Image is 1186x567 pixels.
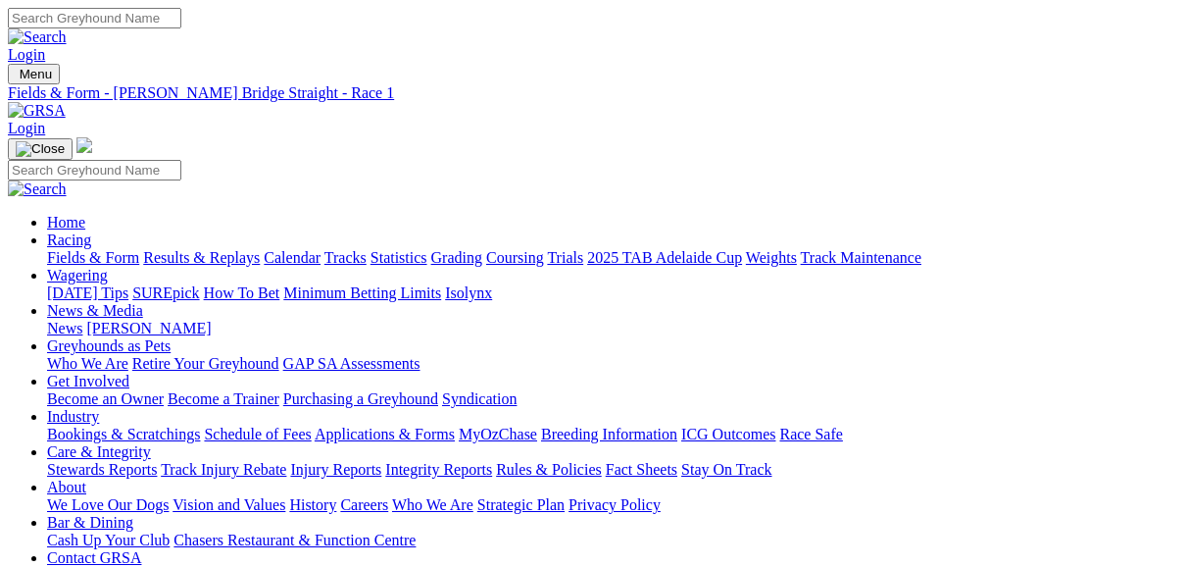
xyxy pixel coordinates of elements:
[8,64,60,84] button: Toggle navigation
[371,249,427,266] a: Statistics
[8,180,67,198] img: Search
[132,284,199,301] a: SUREpick
[16,141,65,157] img: Close
[47,390,1178,408] div: Get Involved
[47,249,1178,267] div: Racing
[47,355,1178,373] div: Greyhounds as Pets
[47,532,170,548] a: Cash Up Your Club
[47,284,1178,302] div: Wagering
[283,355,420,372] a: GAP SA Assessments
[86,320,211,336] a: [PERSON_NAME]
[47,461,157,478] a: Stewards Reports
[47,479,86,495] a: About
[76,137,92,153] img: logo-grsa-white.png
[587,249,742,266] a: 2025 TAB Adelaide Cup
[47,320,1178,337] div: News & Media
[8,28,67,46] img: Search
[496,461,602,478] a: Rules & Policies
[173,532,416,548] a: Chasers Restaurant & Function Centre
[47,426,1178,443] div: Industry
[315,426,455,442] a: Applications & Forms
[290,461,381,478] a: Injury Reports
[204,426,311,442] a: Schedule of Fees
[283,390,438,407] a: Purchasing a Greyhound
[47,214,85,231] a: Home
[47,408,99,425] a: Industry
[47,496,169,513] a: We Love Our Dogs
[47,532,1178,549] div: Bar & Dining
[477,496,565,513] a: Strategic Plan
[47,302,143,319] a: News & Media
[264,249,321,266] a: Calendar
[459,426,537,442] a: MyOzChase
[47,373,129,389] a: Get Involved
[173,496,285,513] a: Vision and Values
[47,443,151,460] a: Care & Integrity
[8,160,181,180] input: Search
[779,426,842,442] a: Race Safe
[681,426,775,442] a: ICG Outcomes
[132,355,279,372] a: Retire Your Greyhound
[8,102,66,120] img: GRSA
[47,496,1178,514] div: About
[606,461,677,478] a: Fact Sheets
[8,46,45,63] a: Login
[20,67,52,81] span: Menu
[47,284,128,301] a: [DATE] Tips
[47,549,141,566] a: Contact GRSA
[47,390,164,407] a: Become an Owner
[568,496,661,513] a: Privacy Policy
[8,8,181,28] input: Search
[8,84,1178,102] a: Fields & Form - [PERSON_NAME] Bridge Straight - Race 1
[541,426,677,442] a: Breeding Information
[47,426,200,442] a: Bookings & Scratchings
[204,284,280,301] a: How To Bet
[283,284,441,301] a: Minimum Betting Limits
[8,138,73,160] button: Toggle navigation
[681,461,771,478] a: Stay On Track
[547,249,583,266] a: Trials
[47,355,128,372] a: Who We Are
[289,496,336,513] a: History
[385,461,492,478] a: Integrity Reports
[445,284,492,301] a: Isolynx
[324,249,367,266] a: Tracks
[161,461,286,478] a: Track Injury Rebate
[47,232,91,248] a: Racing
[340,496,388,513] a: Careers
[746,249,797,266] a: Weights
[47,514,133,531] a: Bar & Dining
[47,320,82,336] a: News
[168,390,279,407] a: Become a Trainer
[486,249,544,266] a: Coursing
[47,267,108,283] a: Wagering
[431,249,482,266] a: Grading
[442,390,517,407] a: Syndication
[47,249,139,266] a: Fields & Form
[801,249,921,266] a: Track Maintenance
[47,461,1178,479] div: Care & Integrity
[47,337,171,354] a: Greyhounds as Pets
[8,120,45,136] a: Login
[143,249,260,266] a: Results & Replays
[392,496,473,513] a: Who We Are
